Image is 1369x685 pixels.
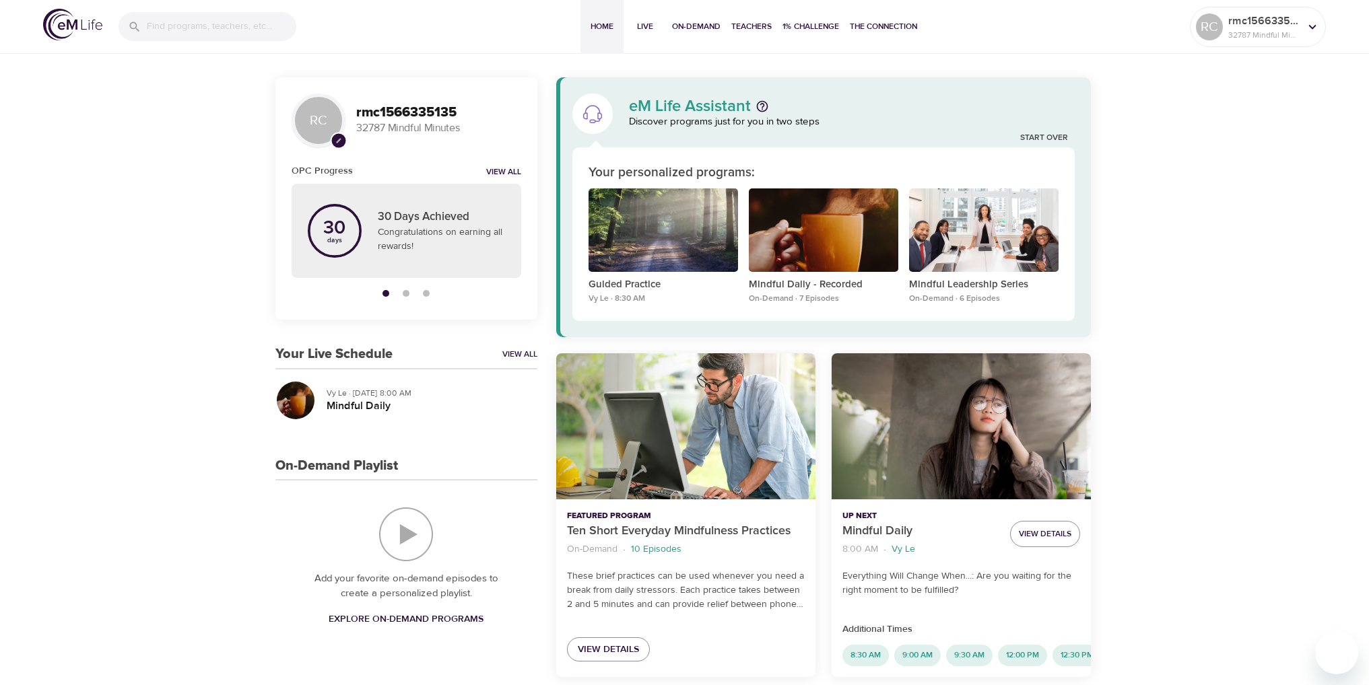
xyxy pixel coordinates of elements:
span: 9:30 AM [946,649,993,661]
span: 9:00 AM [894,649,941,661]
p: Everything Will Change When...: Are you waiting for the right moment to be fulfilled? [842,569,1080,598]
span: 8:30 AM [842,649,889,661]
span: 12:00 PM [998,649,1047,661]
span: Explore On-Demand Programs [329,611,483,628]
div: RC [292,94,345,147]
h3: Your Live Schedule [275,347,393,362]
div: 8:30 AM [842,645,889,666]
div: 9:30 AM [946,645,993,666]
span: 12:30 PM [1053,649,1102,661]
span: Live [629,20,661,34]
a: View All [502,349,537,360]
img: logo [43,9,102,40]
h5: Mindful Daily [327,399,527,413]
p: On-Demand · 6 Episodes [909,293,1059,305]
p: 32787 Mindful Minutes [356,120,521,136]
p: 30 Days Achieved [378,209,505,226]
div: 9:00 AM [894,645,941,666]
p: days [323,238,345,243]
span: On-Demand [672,20,721,34]
p: 8:00 AM [842,542,878,556]
p: Vy Le · 8:30 AM [589,293,738,305]
p: Guided Practice [589,277,738,293]
button: View Details [1010,521,1080,547]
p: 10 Episodes [631,542,681,556]
nav: breadcrumb [842,540,999,558]
p: Vy Le · [DATE] 8:00 AM [327,387,527,399]
div: 12:30 PM [1053,645,1102,666]
p: On-Demand · 7 Episodes [749,293,898,305]
p: Additional Times [842,622,1080,637]
iframe: Button to launch messaging window [1315,631,1358,674]
a: View all notifications [486,167,521,178]
img: On-Demand Playlist [379,507,433,561]
li: · [883,540,886,558]
button: Mindful Daily [832,353,1091,499]
p: Ten Short Everyday Mindfulness Practices [567,522,805,540]
p: Discover programs just for you in two steps [629,114,1075,130]
p: 30 [323,219,345,238]
p: Your personalized programs: [589,164,755,183]
button: Guided Practice [589,188,738,278]
h3: On-Demand Playlist [275,458,398,474]
a: Start Over [1020,133,1068,144]
div: RC [1196,13,1223,40]
p: Vy Le [892,542,915,556]
p: Up Next [842,510,999,522]
a: Explore On-Demand Programs [323,607,489,632]
input: Find programs, teachers, etc... [147,12,296,41]
button: Mindful Leadership Series [909,188,1059,278]
span: View Details [578,641,639,658]
span: View Details [1019,527,1071,541]
span: 1% Challenge [782,20,839,34]
button: Ten Short Everyday Mindfulness Practices [556,353,815,499]
p: Add your favorite on-demand episodes to create a personalized playlist. [302,571,510,602]
li: · [623,540,626,558]
div: 12:00 PM [998,645,1047,666]
p: On-Demand [567,542,617,556]
span: Teachers [731,20,772,34]
p: These brief practices can be used whenever you need a break from daily stressors. Each practice t... [567,569,805,612]
p: Mindful Leadership Series [909,277,1059,293]
p: Mindful Daily - Recorded [749,277,898,293]
p: eM Life Assistant [629,98,751,114]
span: Home [586,20,618,34]
a: View Details [567,637,650,662]
h6: OPC Progress [292,164,353,178]
p: 32787 Mindful Minutes [1228,29,1300,41]
p: Mindful Daily [842,522,999,540]
p: rmc1566335135 [1228,13,1300,29]
button: Mindful Daily - Recorded [749,188,898,278]
p: Congratulations on earning all rewards! [378,225,505,254]
nav: breadcrumb [567,540,805,558]
p: Featured Program [567,510,805,522]
img: eM Life Assistant [582,103,603,124]
span: The Connection [850,20,917,34]
h3: rmc1566335135 [356,105,521,120]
